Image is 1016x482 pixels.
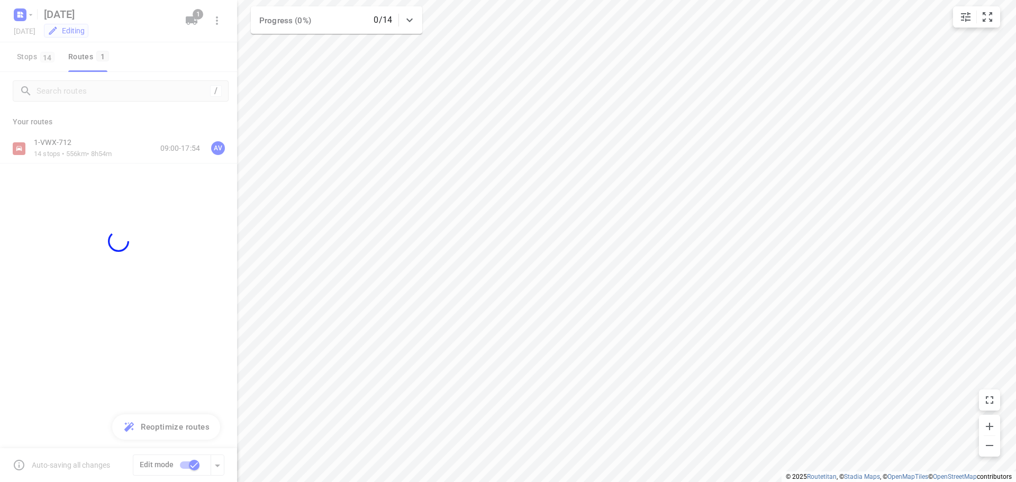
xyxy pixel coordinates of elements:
div: Progress (0%)0/14 [251,6,422,34]
div: small contained button group [953,6,1000,28]
a: Routetitan [807,473,837,480]
p: 0/14 [374,14,392,26]
span: Progress (0%) [259,16,311,25]
a: OpenMapTiles [887,473,928,480]
a: Stadia Maps [844,473,880,480]
a: OpenStreetMap [933,473,977,480]
li: © 2025 , © , © © contributors [786,473,1012,480]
